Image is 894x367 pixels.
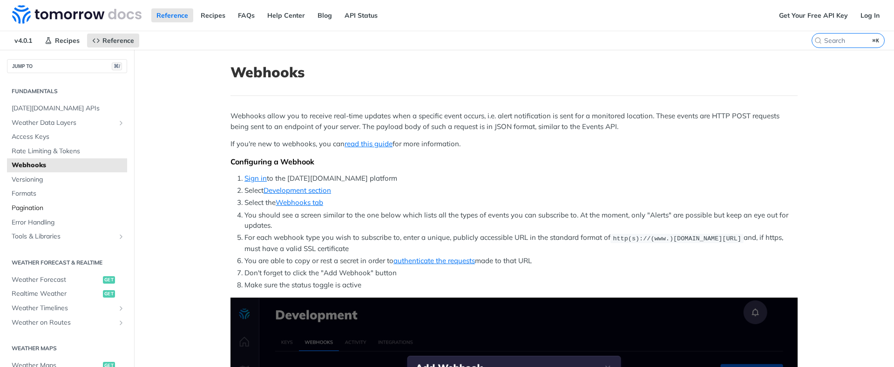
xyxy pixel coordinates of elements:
span: Weather Timelines [12,304,115,313]
h2: Weather Maps [7,344,127,353]
kbd: ⌘K [870,36,882,45]
img: Tomorrow.io Weather API Docs [12,5,142,24]
a: Log In [855,8,885,22]
a: Weather Forecastget [7,273,127,287]
a: Weather Data LayersShow subpages for Weather Data Layers [7,116,127,130]
span: Versioning [12,175,125,184]
a: Weather on RoutesShow subpages for Weather on Routes [7,316,127,330]
button: Show subpages for Weather on Routes [117,319,125,326]
a: Webhooks [7,158,127,172]
a: Development section [264,186,331,195]
li: to the [DATE][DOMAIN_NAME] platform [244,173,798,184]
a: Reference [151,8,193,22]
span: Access Keys [12,132,125,142]
a: Tools & LibrariesShow subpages for Tools & Libraries [7,230,127,244]
h2: Fundamentals [7,87,127,95]
a: Realtime Weatherget [7,287,127,301]
li: You are able to copy or rest a secret in order to made to that URL [244,256,798,266]
li: Make sure the status toggle is active [244,280,798,291]
span: Webhooks [12,161,125,170]
a: Get Your Free API Key [774,8,853,22]
a: Reference [87,34,139,48]
a: Recipes [196,8,230,22]
a: Formats [7,187,127,201]
li: Select [244,185,798,196]
span: Reference [102,36,134,45]
button: Show subpages for Tools & Libraries [117,233,125,240]
li: Don't forget to click the "Add Webhook" button [244,268,798,279]
a: Rate Limiting & Tokens [7,144,127,158]
span: Weather Data Layers [12,118,115,128]
a: API Status [339,8,383,22]
button: Show subpages for Weather Timelines [117,305,125,312]
li: Select the [244,197,798,208]
a: read this guide [345,139,393,148]
p: If you're new to webhooks, you can for more information. [230,139,798,150]
li: For each webhook type you wish to subscribe to, enter a unique, publicly accessible URL in the st... [244,232,798,254]
span: Error Handling [12,218,125,227]
h2: Weather Forecast & realtime [7,258,127,267]
span: v4.0.1 [9,34,37,48]
h1: Webhooks [230,64,798,81]
span: Tools & Libraries [12,232,115,241]
span: ⌘/ [112,62,122,70]
span: http(s)://(www.)[DOMAIN_NAME][URL] [613,235,741,242]
a: Pagination [7,201,127,215]
a: authenticate the requests [393,256,475,265]
span: Weather Forecast [12,275,101,285]
span: Rate Limiting & Tokens [12,147,125,156]
button: JUMP TO⌘/ [7,59,127,73]
span: [DATE][DOMAIN_NAME] APIs [12,104,125,113]
span: Pagination [12,204,125,213]
a: Blog [312,8,337,22]
span: Formats [12,189,125,198]
a: Versioning [7,173,127,187]
a: Error Handling [7,216,127,230]
span: get [103,276,115,284]
a: Weather TimelinesShow subpages for Weather Timelines [7,301,127,315]
li: You should see a screen similar to the one below which lists all the types of events you can subs... [244,210,798,231]
a: Webhooks tab [276,198,323,207]
span: Weather on Routes [12,318,115,327]
p: Webhooks allow you to receive real-time updates when a specific event occurs, i.e. alert notifica... [230,111,798,132]
span: Recipes [55,36,80,45]
a: Help Center [262,8,310,22]
svg: Search [814,37,822,44]
a: Sign in [244,174,267,183]
a: Access Keys [7,130,127,144]
a: FAQs [233,8,260,22]
button: Show subpages for Weather Data Layers [117,119,125,127]
a: Recipes [40,34,85,48]
a: [DATE][DOMAIN_NAME] APIs [7,102,127,116]
div: Configuring a Webhook [230,157,798,166]
span: get [103,290,115,298]
span: Realtime Weather [12,289,101,299]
